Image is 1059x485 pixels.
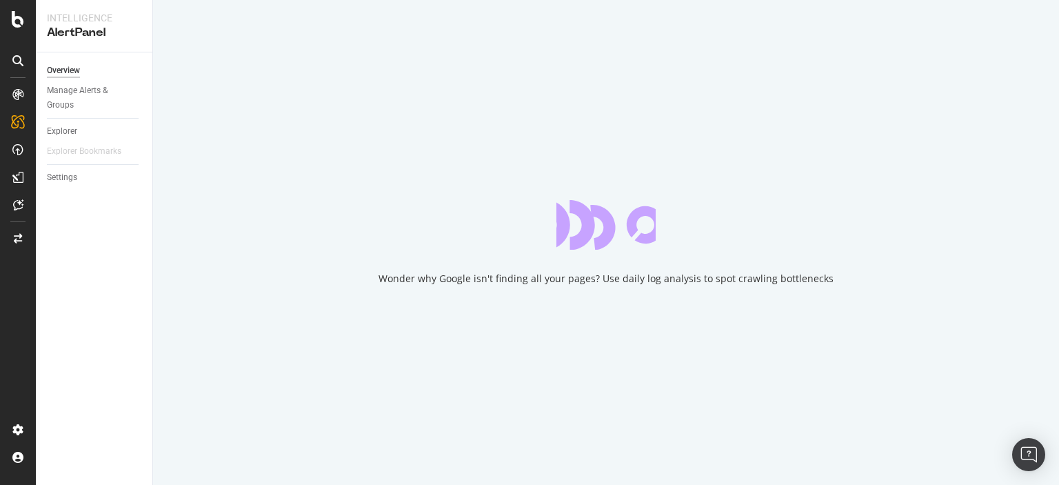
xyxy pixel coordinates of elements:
div: Open Intercom Messenger [1012,438,1045,471]
a: Settings [47,170,143,185]
a: Overview [47,63,143,78]
div: Wonder why Google isn't finding all your pages? Use daily log analysis to spot crawling bottlenecks [379,272,834,286]
a: Manage Alerts & Groups [47,83,143,112]
div: Manage Alerts & Groups [47,83,130,112]
a: Explorer Bookmarks [47,144,135,159]
div: AlertPanel [47,25,141,41]
div: Explorer [47,124,77,139]
div: Intelligence [47,11,141,25]
div: Explorer Bookmarks [47,144,121,159]
div: animation [556,200,656,250]
a: Explorer [47,124,143,139]
div: Overview [47,63,80,78]
div: Settings [47,170,77,185]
